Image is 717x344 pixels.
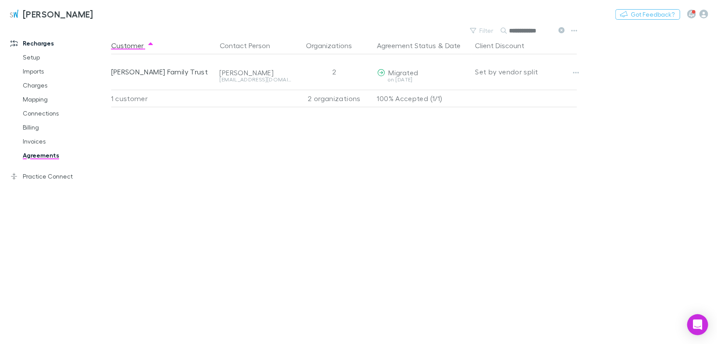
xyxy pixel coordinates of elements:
[615,9,680,20] button: Got Feedback?
[2,36,115,50] a: Recharges
[377,90,468,107] p: 100% Accepted (1/1)
[4,4,98,25] a: [PERSON_NAME]
[475,54,577,89] div: Set by vendor split
[23,9,93,19] h3: [PERSON_NAME]
[14,92,115,106] a: Mapping
[14,64,115,78] a: Imports
[14,120,115,134] a: Billing
[14,134,115,148] a: Invoices
[14,78,115,92] a: Charges
[220,68,292,77] div: [PERSON_NAME]
[377,37,436,54] button: Agreement Status
[377,77,468,82] div: on [DATE]
[445,37,461,54] button: Date
[14,50,115,64] a: Setup
[111,37,154,54] button: Customer
[14,106,115,120] a: Connections
[295,90,374,107] div: 2 organizations
[2,169,115,183] a: Practice Connect
[687,314,708,335] div: Open Intercom Messenger
[220,37,281,54] button: Contact Person
[14,148,115,162] a: Agreements
[111,54,213,89] div: [PERSON_NAME] Family Trust
[220,77,292,82] div: [EMAIL_ADDRESS][DOMAIN_NAME]
[475,37,535,54] button: Client Discount
[389,68,418,77] span: Migrated
[377,37,468,54] div: &
[306,37,362,54] button: Organizations
[295,54,374,89] div: 2
[9,9,19,19] img: Sinclair Wilson's Logo
[466,25,499,36] button: Filter
[111,90,216,107] div: 1 customer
